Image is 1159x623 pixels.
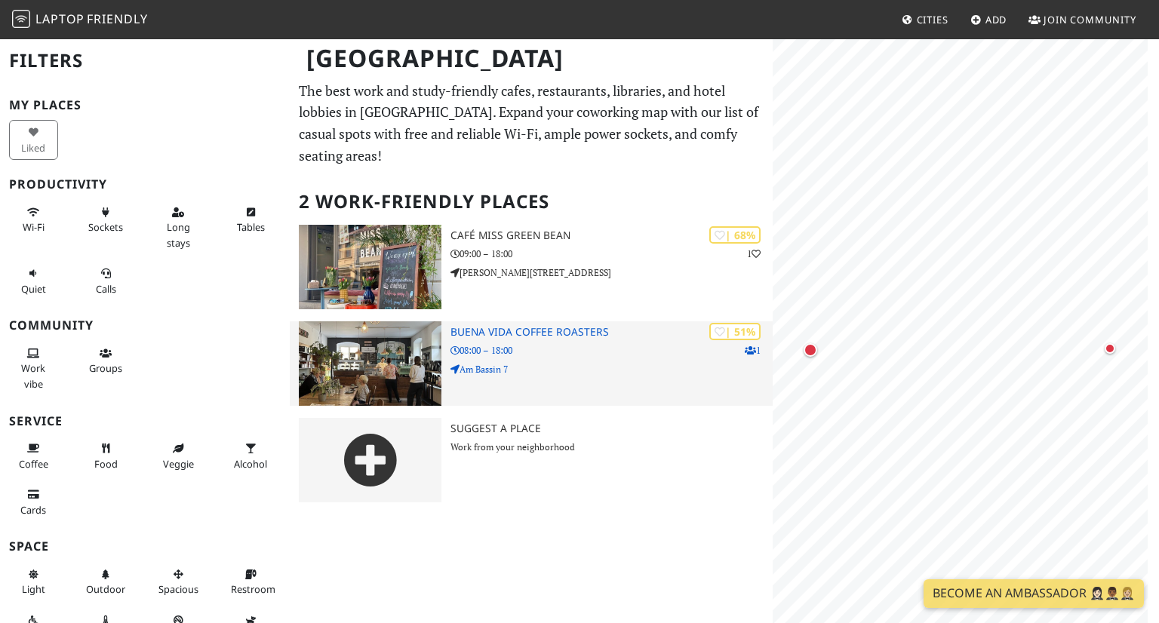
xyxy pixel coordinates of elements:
span: Cities [917,13,948,26]
span: Coffee [19,457,48,471]
button: Work vibe [9,341,58,396]
span: Alcohol [234,457,267,471]
span: Restroom [231,582,275,596]
a: Add [964,6,1013,33]
p: [PERSON_NAME][STREET_ADDRESS] [450,265,773,280]
span: Spacious [158,582,198,596]
h2: Filters [9,38,281,84]
span: Friendly [87,11,147,27]
button: Sockets [81,200,131,240]
h1: [GEOGRAPHIC_DATA] [294,38,770,79]
img: gray-place-d2bdb4477600e061c01bd816cc0f2ef0cfcb1ca9e3ad78868dd16fb2af073a21.png [299,418,441,502]
a: Buena Vida Coffee Roasters | 51% 1 Buena Vida Coffee Roasters 08:00 – 18:00 Am Bassin 7 [290,321,773,406]
img: LaptopFriendly [12,10,30,28]
p: Am Bassin 7 [450,362,773,376]
p: The best work and study-friendly cafes, restaurants, libraries, and hotel lobbies in [GEOGRAPHIC_... [299,80,764,167]
h3: Suggest a Place [450,422,773,435]
button: Spacious [154,562,203,602]
p: 1 [745,343,761,358]
a: Suggest a Place Work from your neighborhood [290,418,773,502]
button: Long stays [154,200,203,255]
span: Laptop [35,11,85,27]
span: Stable Wi-Fi [23,220,45,234]
h3: Café Miss Green Bean [450,229,773,242]
h3: Community [9,318,281,333]
button: Veggie [154,436,203,476]
button: Cards [9,482,58,522]
span: Work-friendly tables [237,220,265,234]
span: Veggie [163,457,194,471]
span: Outdoor area [86,582,125,596]
a: Join Community [1022,6,1142,33]
img: Café Miss Green Bean [299,225,441,309]
span: Join Community [1044,13,1136,26]
button: Wi-Fi [9,200,58,240]
button: Tables [226,200,275,240]
p: 08:00 – 18:00 [450,343,773,358]
button: Groups [81,341,131,381]
div: | 68% [709,226,761,244]
button: Alcohol [226,436,275,476]
h3: Productivity [9,177,281,192]
p: Work from your neighborhood [450,440,773,454]
span: Food [94,457,118,471]
span: Group tables [89,361,122,375]
a: Café Miss Green Bean | 68% 1 Café Miss Green Bean 09:00 – 18:00 [PERSON_NAME][STREET_ADDRESS] [290,225,773,309]
button: Light [9,562,58,602]
span: Video/audio calls [96,282,116,296]
h3: Buena Vida Coffee Roasters [450,326,773,339]
a: Cities [896,6,955,33]
span: Power sockets [88,220,123,234]
button: Coffee [9,436,58,476]
h3: Space [9,539,281,554]
div: Map marker [801,340,820,360]
div: Map marker [1101,339,1119,358]
span: Add [985,13,1007,26]
div: | 51% [709,323,761,340]
h3: My Places [9,98,281,112]
p: 09:00 – 18:00 [450,247,773,261]
button: Restroom [226,562,275,602]
button: Food [81,436,131,476]
button: Calls [81,261,131,301]
h3: Service [9,414,281,428]
span: Natural light [22,582,45,596]
span: Credit cards [20,503,46,517]
img: Buena Vida Coffee Roasters [299,321,441,406]
span: Long stays [167,220,190,249]
p: 1 [747,247,761,261]
button: Quiet [9,261,58,301]
span: Quiet [21,282,46,296]
button: Outdoor [81,562,131,602]
h2: 2 Work-Friendly Places [299,179,764,225]
span: People working [21,361,45,390]
a: LaptopFriendly LaptopFriendly [12,7,148,33]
